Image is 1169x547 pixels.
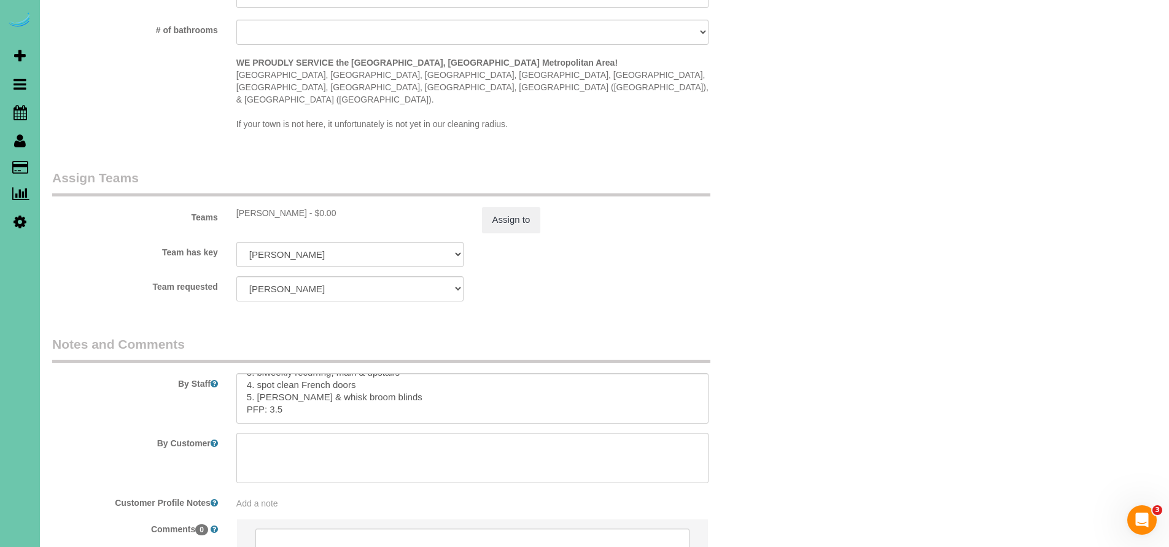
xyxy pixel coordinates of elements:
[52,169,710,196] legend: Assign Teams
[1127,505,1157,535] iframe: Intercom live chat
[236,207,464,219] div: 3.5 hours x $0.00/hour
[52,335,710,363] legend: Notes and Comments
[43,276,227,293] label: Team requested
[43,373,227,390] label: By Staff
[7,12,32,29] img: Automaid Logo
[236,56,709,130] p: [GEOGRAPHIC_DATA], [GEOGRAPHIC_DATA], [GEOGRAPHIC_DATA], [GEOGRAPHIC_DATA], [GEOGRAPHIC_DATA], [G...
[1152,505,1162,515] span: 3
[195,524,208,535] span: 0
[236,499,278,508] span: Add a note
[236,58,618,68] strong: WE PROUDLY SERVICE the [GEOGRAPHIC_DATA], [GEOGRAPHIC_DATA] Metropolitan Area!
[43,519,227,535] label: Comments
[482,207,541,233] button: Assign to
[43,492,227,509] label: Customer Profile Notes
[43,207,227,223] label: Teams
[43,242,227,258] label: Team has key
[43,433,227,449] label: By Customer
[43,20,227,36] label: # of bathrooms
